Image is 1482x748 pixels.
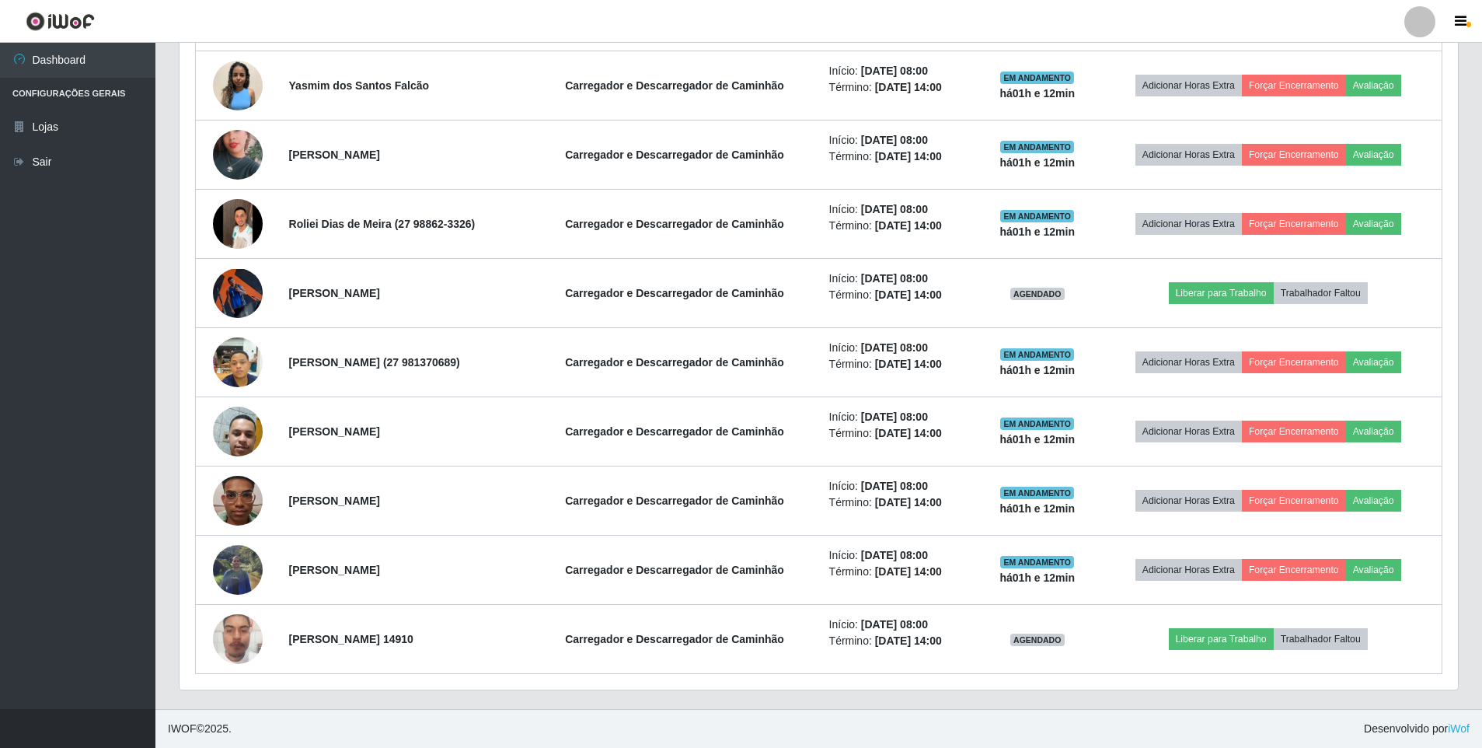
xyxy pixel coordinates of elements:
strong: [PERSON_NAME] [289,564,380,576]
strong: há 01 h e 12 min [999,502,1075,515]
strong: Carregador e Descarregador de Caminhão [565,79,784,92]
button: Adicionar Horas Extra [1135,490,1242,512]
button: Forçar Encerramento [1242,213,1346,235]
time: [DATE] 08:00 [861,549,928,561]
button: Adicionar Horas Extra [1135,351,1242,373]
li: Início: [829,132,971,149]
time: [DATE] 08:00 [861,134,928,146]
strong: [PERSON_NAME] [289,149,380,161]
button: Liberar para Trabalho [1169,628,1274,650]
a: iWof [1448,722,1470,735]
img: 1755900344420.jpeg [213,456,263,545]
time: [DATE] 08:00 [861,203,928,215]
button: Avaliação [1346,75,1401,96]
span: EM ANDAMENTO [1000,348,1074,361]
time: [DATE] 14:00 [875,81,942,93]
time: [DATE] 08:00 [861,341,928,354]
strong: há 01 h e 12 min [999,364,1075,376]
strong: [PERSON_NAME] (27 981370689) [289,356,460,369]
button: Forçar Encerramento [1242,144,1346,166]
li: Término: [829,218,971,234]
strong: Carregador e Descarregador de Caminhão [565,218,784,230]
li: Início: [829,340,971,356]
strong: há 01 h e 12 min [999,87,1075,100]
li: Término: [829,564,971,580]
time: [DATE] 14:00 [875,634,942,647]
button: Trabalhador Faltou [1274,282,1368,304]
button: Adicionar Horas Extra [1135,421,1242,442]
li: Término: [829,287,971,303]
img: 1758554704154.jpeg [213,606,263,672]
button: Adicionar Horas Extra [1135,213,1242,235]
button: Forçar Encerramento [1242,559,1346,581]
strong: Carregador e Descarregador de Caminhão [565,633,784,645]
span: EM ANDAMENTO [1000,556,1074,568]
span: EM ANDAMENTO [1000,141,1074,153]
time: [DATE] 14:00 [875,150,942,163]
li: Término: [829,425,971,442]
li: Início: [829,617,971,633]
img: 1753373599066.jpeg [213,110,263,199]
strong: há 01 h e 12 min [999,433,1075,446]
time: [DATE] 08:00 [861,618,928,631]
time: [DATE] 14:00 [875,496,942,509]
span: © 2025 . [168,721,232,737]
li: Início: [829,63,971,79]
time: [DATE] 08:00 [861,411,928,423]
li: Término: [829,356,971,372]
time: [DATE] 14:00 [875,288,942,301]
strong: [PERSON_NAME] [289,287,380,299]
span: EM ANDAMENTO [1000,210,1074,222]
strong: há 01 h e 12 min [999,156,1075,169]
li: Término: [829,633,971,649]
img: 1755733984182.jpeg [213,378,263,486]
span: IWOF [168,722,197,735]
button: Liberar para Trabalho [1169,282,1274,304]
li: Início: [829,478,971,495]
button: Avaliação [1346,351,1401,373]
img: 1758681552964.jpeg [213,269,263,318]
strong: Yasmim dos Santos Falcão [289,79,430,92]
span: EM ANDAMENTO [1000,487,1074,499]
strong: Roliei Dias de Meira (27 98862-3326) [289,218,476,230]
span: AGENDADO [1010,288,1065,300]
button: Forçar Encerramento [1242,75,1346,96]
li: Início: [829,409,971,425]
span: AGENDADO [1010,634,1065,646]
strong: Carregador e Descarregador de Caminhão [565,425,784,438]
strong: há 01 h e 12 min [999,225,1075,238]
button: Avaliação [1346,144,1401,166]
button: Forçar Encerramento [1242,490,1346,512]
span: Desenvolvido por [1364,721,1470,737]
button: Adicionar Horas Extra [1135,559,1242,581]
button: Avaliação [1346,559,1401,581]
li: Início: [829,271,971,287]
time: [DATE] 14:00 [875,427,942,439]
time: [DATE] 14:00 [875,358,942,370]
span: EM ANDAMENTO [1000,418,1074,430]
img: 1758390262219.jpeg [213,169,263,279]
button: Trabalhador Faltou [1274,628,1368,650]
button: Avaliação [1346,213,1401,235]
strong: Carregador e Descarregador de Caminhão [565,356,784,369]
img: 1755367565245.jpeg [213,329,263,395]
strong: [PERSON_NAME] [289,425,380,438]
li: Início: [829,201,971,218]
strong: [PERSON_NAME] 14910 [289,633,413,645]
img: CoreUI Logo [26,12,95,31]
li: Término: [829,495,971,511]
button: Forçar Encerramento [1242,421,1346,442]
span: EM ANDAMENTO [1000,72,1074,84]
time: [DATE] 14:00 [875,219,942,232]
button: Forçar Encerramento [1242,351,1346,373]
time: [DATE] 14:00 [875,565,942,578]
strong: [PERSON_NAME] [289,495,380,507]
strong: Carregador e Descarregador de Caminhão [565,149,784,161]
li: Término: [829,79,971,96]
button: Adicionar Horas Extra [1135,144,1242,166]
button: Avaliação [1346,421,1401,442]
strong: há 01 h e 12 min [999,571,1075,584]
img: 1751205248263.jpeg [213,61,263,110]
strong: Carregador e Descarregador de Caminhão [565,287,784,299]
time: [DATE] 08:00 [861,65,928,77]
